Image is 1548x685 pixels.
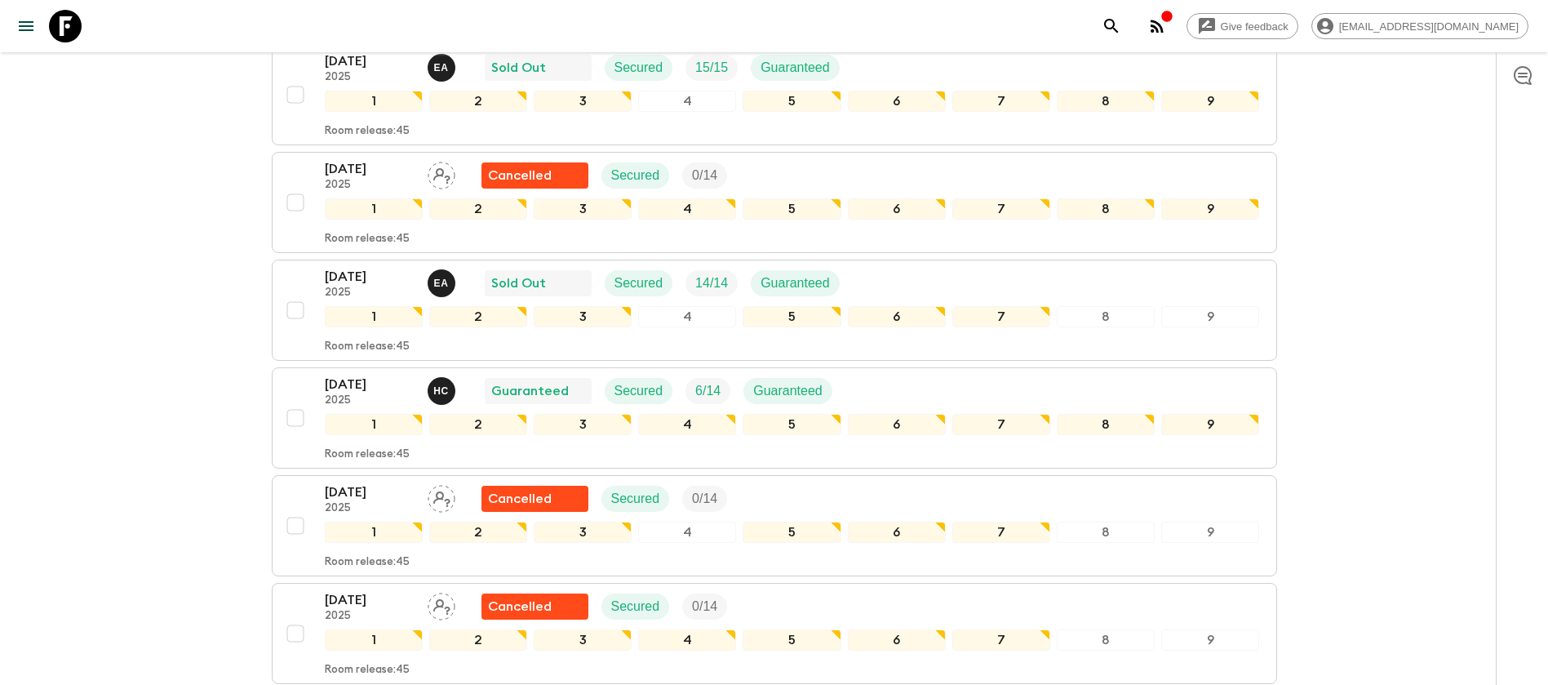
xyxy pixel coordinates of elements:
div: 8 [1057,629,1155,651]
p: Guaranteed [761,274,830,293]
div: Trip Fill [685,270,738,296]
div: 8 [1057,198,1155,220]
div: Secured [605,55,673,81]
div: 9 [1161,414,1259,435]
div: 5 [743,91,841,112]
p: Guaranteed [753,381,823,401]
p: 0 / 14 [692,489,717,509]
div: 8 [1057,91,1155,112]
p: Secured [611,166,660,185]
p: Guaranteed [761,58,830,78]
p: Secured [614,274,663,293]
p: 2025 [325,502,415,515]
div: 9 [1161,91,1259,112]
p: 2025 [325,610,415,623]
div: 2 [429,414,527,435]
button: HC [428,377,459,405]
div: Trip Fill [685,55,738,81]
div: 1 [325,198,423,220]
p: Room release: 45 [325,233,410,246]
div: Trip Fill [682,486,727,512]
p: 2025 [325,394,415,407]
p: Cancelled [488,597,552,616]
div: 5 [743,198,841,220]
span: Hector Carillo [428,382,459,395]
div: 1 [325,306,423,327]
div: Secured [605,270,673,296]
div: 8 [1057,306,1155,327]
p: Secured [611,597,660,616]
div: 8 [1057,522,1155,543]
div: 5 [743,306,841,327]
p: [DATE] [325,159,415,179]
div: 2 [429,198,527,220]
p: Room release: 45 [325,340,410,354]
p: E A [434,277,449,290]
div: Trip Fill [682,162,727,189]
p: 14 / 14 [695,274,728,293]
div: Flash Pack cancellation [481,486,588,512]
div: 1 [325,522,423,543]
div: Flash Pack cancellation [481,594,588,620]
div: 3 [534,198,632,220]
button: [DATE]2025Ernesto AndradeSold OutSecuredTrip FillGuaranteed123456789Room release:45 [272,260,1277,361]
div: 7 [952,522,1050,543]
div: 7 [952,306,1050,327]
div: 4 [638,198,736,220]
div: 1 [325,414,423,435]
p: [DATE] [325,590,415,610]
p: Room release: 45 [325,448,410,461]
p: Room release: 45 [325,664,410,677]
p: 2025 [325,179,415,192]
p: [DATE] [325,267,415,287]
div: Flash Pack cancellation [481,162,588,189]
button: [DATE]2025Hector Carillo GuaranteedSecuredTrip FillGuaranteed123456789Room release:45 [272,367,1277,469]
p: 15 / 15 [695,58,728,78]
p: Sold Out [491,274,546,293]
div: 3 [534,91,632,112]
p: Secured [614,381,663,401]
p: H C [433,385,449,398]
div: Secured [605,378,673,404]
button: [DATE]2025Assign pack leaderFlash Pack cancellationSecuredTrip Fill123456789Room release:45 [272,583,1277,684]
div: Secured [601,594,670,620]
p: 0 / 14 [692,166,717,185]
p: Cancelled [488,489,552,509]
span: Assign pack leader [428,490,455,503]
button: [DATE]2025Assign pack leaderFlash Pack cancellationSecuredTrip Fill123456789Room release:45 [272,152,1277,253]
p: Cancelled [488,166,552,185]
p: [DATE] [325,483,415,502]
div: 2 [429,91,527,112]
p: [DATE] [325,375,415,394]
div: 4 [638,629,736,651]
button: search adventures [1095,10,1128,42]
div: 5 [743,414,841,435]
p: 2025 [325,71,415,84]
div: 6 [848,414,946,435]
div: 5 [743,522,841,543]
div: 9 [1161,629,1259,651]
div: 3 [534,629,632,651]
p: [DATE] [325,51,415,71]
button: menu [10,10,42,42]
div: 5 [743,629,841,651]
div: 9 [1161,306,1259,327]
p: Guaranteed [491,381,569,401]
div: 2 [429,522,527,543]
div: 6 [848,522,946,543]
span: Ernesto Andrade [428,59,459,72]
span: Assign pack leader [428,598,455,611]
p: Secured [611,489,660,509]
p: Room release: 45 [325,556,410,569]
div: 2 [429,306,527,327]
span: Assign pack leader [428,167,455,180]
div: 4 [638,91,736,112]
span: Give feedback [1212,20,1297,33]
div: 9 [1161,198,1259,220]
p: Room release: 45 [325,125,410,138]
div: 4 [638,414,736,435]
p: Secured [614,58,663,78]
div: 6 [848,629,946,651]
div: Secured [601,486,670,512]
p: 2025 [325,287,415,300]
